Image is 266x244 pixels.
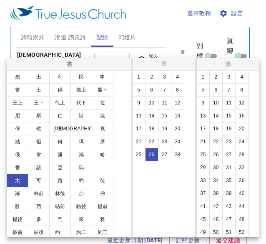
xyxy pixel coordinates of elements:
button: 16 [235,109,248,122]
button: 王下 [28,96,50,109]
button: 太 [7,174,28,187]
button: 約二 [70,226,92,239]
button: 代下 [70,96,92,109]
button: 10 [209,96,223,109]
button: 4 [235,70,248,84]
button: 32 [235,161,248,174]
button: 拿 [28,148,50,161]
button: 27 [222,148,236,161]
button: 約 [70,174,92,187]
button: 26 [145,148,158,161]
button: 尼 [7,109,28,122]
button: 17 [196,122,210,135]
button: 48 [235,213,248,226]
button: 13 [196,109,210,122]
button: 27 [158,148,171,161]
button: 21 [196,135,210,148]
button: 撒上 [70,83,92,97]
button: 加 [70,187,92,200]
button: 撒下 [92,83,113,97]
button: 22 [145,135,158,148]
button: 5 [132,83,146,97]
button: 8 [171,83,184,97]
button: 14 [209,109,223,122]
button: 7 [222,83,236,97]
button: 但 [28,135,50,148]
button: 33 [196,174,210,187]
button: 25 [132,148,146,161]
button: 出 [28,70,50,84]
button: 19 [222,122,236,135]
button: 約三 [92,226,113,239]
button: 林後 [49,187,71,200]
button: 鴻 [70,148,92,161]
button: 47 [222,213,236,226]
button: 20 [235,122,248,135]
button: 6 [209,83,223,97]
button: 伯 [49,109,71,122]
button: 12 [235,96,248,109]
button: 瑪 [70,161,92,174]
button: 45 [196,213,210,226]
button: 28 [171,148,184,161]
button: 15 [222,109,236,122]
button: 該 [28,161,50,174]
button: 31 [222,161,236,174]
button: 帖前 [49,200,71,213]
button: 8 [235,83,248,97]
button: 帖後 [70,200,92,213]
button: 2 [145,70,158,84]
button: 利 [49,70,71,84]
button: 17 [132,122,146,135]
button: 37 [196,187,210,200]
button: 49 [196,226,210,239]
button: 12 [171,96,184,109]
button: 弗 [92,187,113,200]
button: 哀 [92,122,113,135]
button: 42 [209,200,223,213]
button: 13 [132,109,146,122]
button: 番 [7,161,28,174]
button: 3 [222,70,236,84]
button: 哈 [92,148,113,161]
button: 彼前 [7,226,28,239]
button: 傳 [7,122,28,135]
button: 彼後 [28,226,50,239]
button: 38 [209,187,223,200]
button: 王上 [7,96,28,109]
button: 19 [158,122,171,135]
button: 俄 [7,148,28,161]
button: 7 [158,83,171,97]
button: 35 [222,174,236,187]
button: 2 [209,70,223,84]
button: 提前 [92,200,113,213]
button: 41 [196,200,210,213]
button: 23 [222,135,236,148]
button: 可 [28,174,50,187]
button: 18 [145,122,158,135]
button: 多 [28,213,50,226]
button: 申 [92,70,113,84]
button: 得 [49,83,71,97]
button: 約一 [49,226,71,239]
button: 彌 [49,148,71,161]
button: 賽 [49,122,71,135]
button: 何 [49,135,71,148]
button: 斯 [28,109,50,122]
button: 25 [196,148,210,161]
button: 21 [132,135,146,148]
button: 22 [209,135,223,148]
button: 門 [49,213,71,226]
button: 52 [235,226,248,239]
button: 9 [132,96,146,109]
button: [DEMOGRAPHIC_DATA] [70,122,92,135]
button: 29 [196,161,210,174]
p: 書 [9,60,130,68]
button: 6 [145,83,158,97]
button: 43 [222,200,236,213]
button: 林前 [28,187,50,200]
button: 珥 [70,135,92,148]
button: 提後 [7,213,28,226]
button: 民 [70,70,92,84]
p: 節 [198,60,258,68]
